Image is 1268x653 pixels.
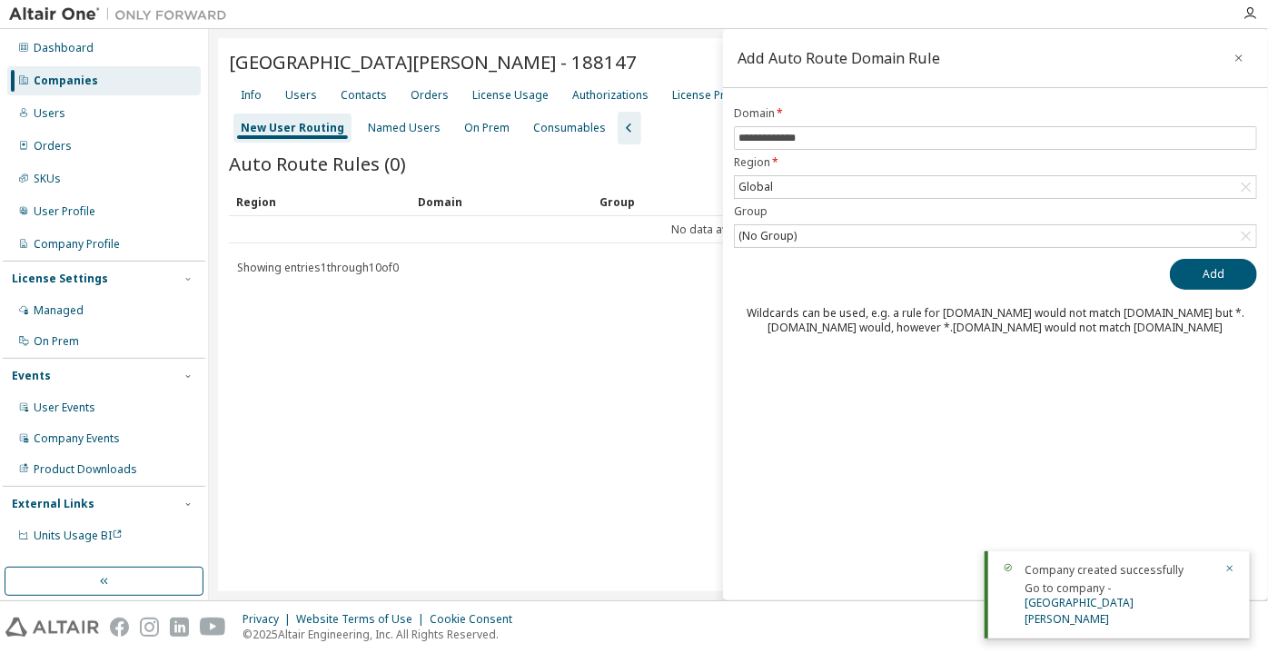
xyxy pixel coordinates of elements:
div: Cookie Consent [430,612,523,627]
div: User Events [34,401,95,415]
span: Units Usage BI [34,528,123,543]
img: linkedin.svg [170,618,189,637]
div: Consumables [533,121,606,135]
div: Companies [34,74,98,88]
div: External Links [12,497,94,511]
div: Info [241,88,262,103]
div: License Priority [672,88,751,103]
span: Showing entries 1 through 10 of 0 [237,260,399,275]
p: © 2025 Altair Engineering, Inc. All Rights Reserved. [243,627,523,642]
div: Company Profile [34,237,120,252]
div: Orders [411,88,449,103]
div: Users [285,88,317,103]
div: (No Group) [736,226,799,246]
div: New User Routing [241,121,344,135]
span: Go to company - [1025,580,1134,627]
label: Domain [734,106,1257,121]
button: Add [1170,259,1257,290]
div: Group [599,187,1197,216]
div: Company created successfully [1025,562,1214,579]
div: On Prem [34,334,79,349]
div: Domain [418,187,585,216]
div: Privacy [243,612,296,627]
div: Managed [34,303,84,318]
div: User Profile [34,204,95,219]
div: License Usage [472,88,549,103]
img: facebook.svg [110,618,129,637]
img: youtube.svg [200,618,226,637]
img: Altair One [9,5,236,24]
div: SKUs [34,172,61,186]
div: Authorizations [572,88,649,103]
div: (No Group) [735,225,1256,247]
div: Website Terms of Use [296,612,430,627]
div: Global [736,177,776,197]
div: Global [735,176,1256,198]
div: Product Downloads [34,462,137,477]
label: Region [734,155,1257,170]
div: Contacts [341,88,387,103]
img: instagram.svg [140,618,159,637]
div: Region [236,187,403,216]
span: [GEOGRAPHIC_DATA][PERSON_NAME] - 188147 [229,49,637,74]
label: Group [734,204,1257,219]
div: Company Events [34,431,120,446]
div: Dashboard [34,41,94,55]
div: Named Users [368,121,441,135]
div: Users [34,106,65,121]
a: [GEOGRAPHIC_DATA][PERSON_NAME] [1025,595,1134,627]
div: On Prem [464,121,510,135]
td: No data available [229,216,1204,243]
div: License Settings [12,272,108,286]
span: Auto Route Rules (0) [229,151,406,176]
div: Wildcards can be used, e.g. a rule for [DOMAIN_NAME] would not match [DOMAIN_NAME] but *.[DOMAIN_... [734,306,1257,335]
div: Orders [34,139,72,153]
img: altair_logo.svg [5,618,99,637]
div: Add Auto Route Domain Rule [738,51,940,65]
div: Events [12,369,51,383]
